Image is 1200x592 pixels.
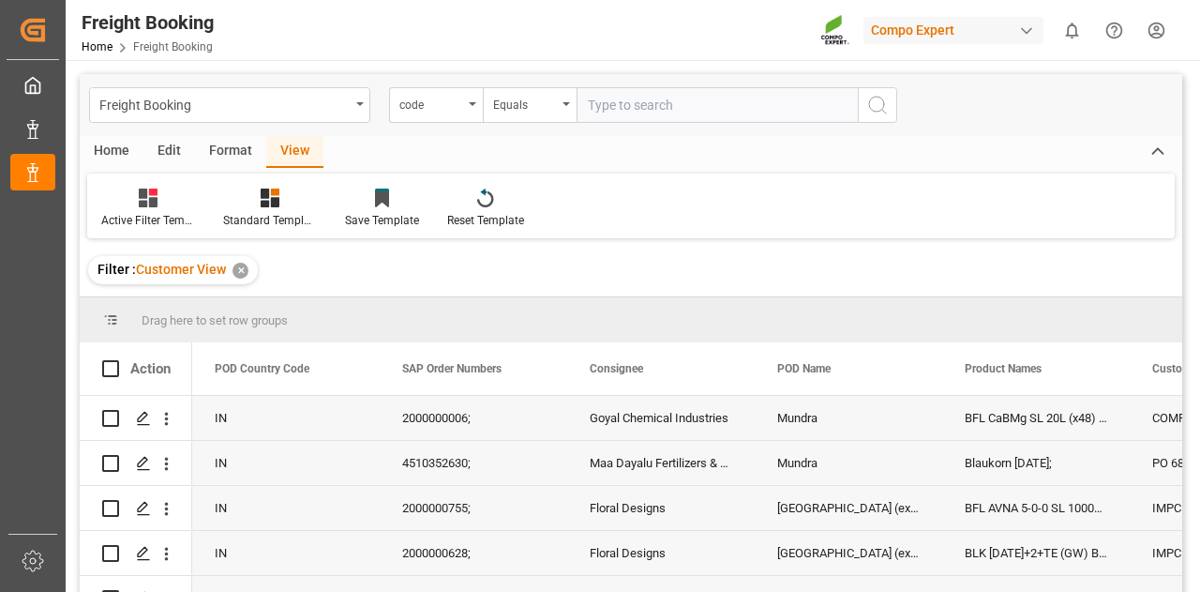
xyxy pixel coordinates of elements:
div: IN [192,486,380,530]
div: Compo Expert [863,17,1043,44]
button: search button [858,87,897,123]
button: Compo Expert [863,12,1051,48]
button: open menu [483,87,577,123]
div: IN [192,396,380,440]
div: Floral Designs [567,531,755,575]
span: Drag here to set row groups [142,313,288,327]
div: Maa Dayalu Fertilizers & Chemicals [567,441,755,485]
span: POD Name [777,362,831,375]
button: Help Center [1093,9,1135,52]
div: [GEOGRAPHIC_DATA] (ex [GEOGRAPHIC_DATA]) [755,531,942,575]
div: Press SPACE to select this row. [80,486,192,531]
span: Product Names [965,362,1042,375]
div: BFL CaBMg SL 20L (x48) EN,IN MTO; [942,396,1130,440]
div: 4510352630; [380,441,567,485]
div: Equals [493,92,557,114]
div: code [399,92,463,114]
a: Home [82,40,112,53]
div: ✕ [232,263,248,279]
div: Freight Booking [82,8,214,37]
div: Press SPACE to select this row. [80,441,192,486]
span: Filter : [97,262,136,277]
div: 2000000755; [380,486,567,530]
div: Home [80,136,143,168]
div: 2000000628; [380,531,567,575]
button: open menu [89,87,370,123]
div: Press SPACE to select this row. [80,531,192,576]
div: BFL AVNA 5-0-0 SL 1000L IBC MTO; [942,486,1130,530]
span: SAP Order Numbers [402,362,502,375]
div: Mundra [755,396,942,440]
div: IN [192,441,380,485]
img: Screenshot%202023-09-29%20at%2010.02.21.png_1712312052.png [820,14,850,47]
div: Mundra [755,441,942,485]
div: Standard Templates [223,212,317,229]
div: Action [130,360,171,377]
div: Floral Designs [567,486,755,530]
div: Edit [143,136,195,168]
div: View [266,136,323,168]
span: Customer View [136,262,226,277]
div: Format [195,136,266,168]
span: POD Country Code [215,362,309,375]
div: Goyal Chemical Industries [567,396,755,440]
div: IN [192,531,380,575]
div: Freight Booking [99,92,350,115]
div: Blaukorn [DATE]; [942,441,1130,485]
div: BLK [DATE]+2+TE (GW) BULK; [942,531,1130,575]
div: Save Template [345,212,419,229]
span: Consignee [590,362,643,375]
input: Type to search [577,87,858,123]
div: Active Filter Template [101,212,195,229]
button: show 0 new notifications [1051,9,1093,52]
div: Press SPACE to select this row. [80,396,192,441]
div: 2000000006; [380,396,567,440]
button: open menu [389,87,483,123]
div: Reset Template [447,212,524,229]
div: [GEOGRAPHIC_DATA] (ex [GEOGRAPHIC_DATA]) [755,486,942,530]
